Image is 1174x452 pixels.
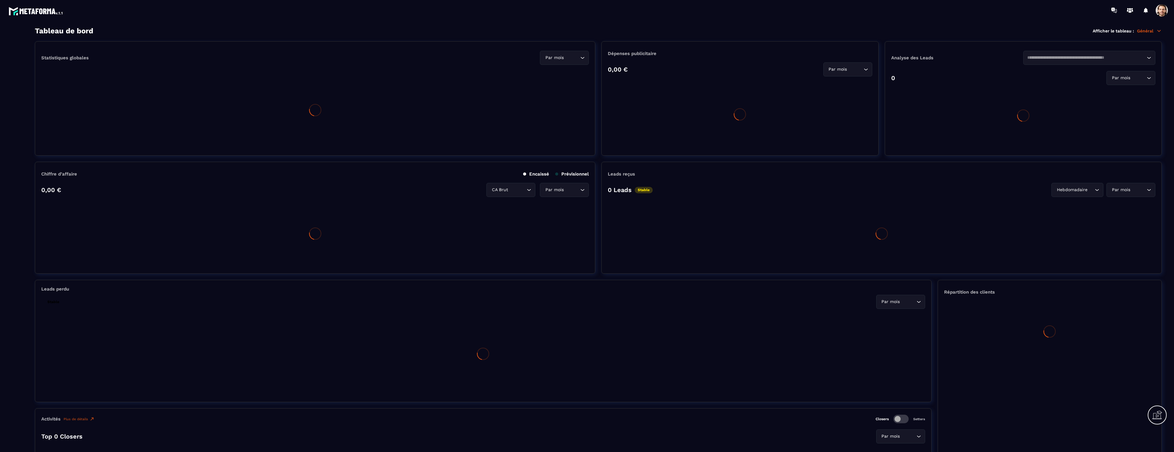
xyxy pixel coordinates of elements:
span: Par mois [544,54,565,61]
p: Stable [44,299,62,305]
span: CA Brut [490,187,509,193]
div: Search for option [823,62,872,76]
p: 0,00 € [608,66,628,73]
p: 0,00 € [41,186,61,194]
div: Search for option [1023,51,1155,65]
input: Search for option [1089,187,1093,193]
p: Général [1137,28,1162,34]
span: Par mois [1110,75,1132,81]
p: Encaissé [523,171,549,177]
p: 0 [891,74,895,82]
span: Par mois [1110,187,1132,193]
p: Répartition des clients [944,289,1155,295]
input: Search for option [901,298,915,305]
p: Leads perdu [41,286,69,292]
p: Activités [41,416,61,422]
input: Search for option [565,54,579,61]
span: Par mois [880,433,901,440]
span: Hebdomadaire [1055,187,1089,193]
p: Afficher le tableau : [1093,28,1134,33]
input: Search for option [1027,54,1145,61]
div: Search for option [540,183,589,197]
input: Search for option [1132,75,1145,81]
div: Search for option [486,183,535,197]
span: Par mois [827,66,848,73]
input: Search for option [565,187,579,193]
p: Setters [913,417,925,421]
p: 0 Leads [608,186,632,194]
h3: Tableau de bord [35,27,93,35]
p: Statistiques globales [41,55,89,61]
input: Search for option [509,187,525,193]
p: Analyse des Leads [891,55,1023,61]
p: Stable [635,187,653,193]
p: Prévisionnel [555,171,589,177]
div: Search for option [1106,71,1155,85]
a: Plus de détails [64,417,94,421]
div: Search for option [876,429,925,443]
input: Search for option [901,433,915,440]
p: Closers [876,417,889,421]
p: Top 0 Closers [41,433,83,440]
img: logo [9,6,64,17]
div: Search for option [1106,183,1155,197]
input: Search for option [1132,187,1145,193]
p: Dépenses publicitaire [608,51,872,56]
div: Search for option [1051,183,1103,197]
span: Par mois [880,298,901,305]
p: Chiffre d’affaire [41,171,77,177]
img: narrow-up-right-o.6b7c60e2.svg [90,417,94,421]
input: Search for option [848,66,862,73]
div: Search for option [876,295,925,309]
div: Search for option [540,51,589,65]
p: Leads reçus [608,171,635,177]
span: Par mois [544,187,565,193]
